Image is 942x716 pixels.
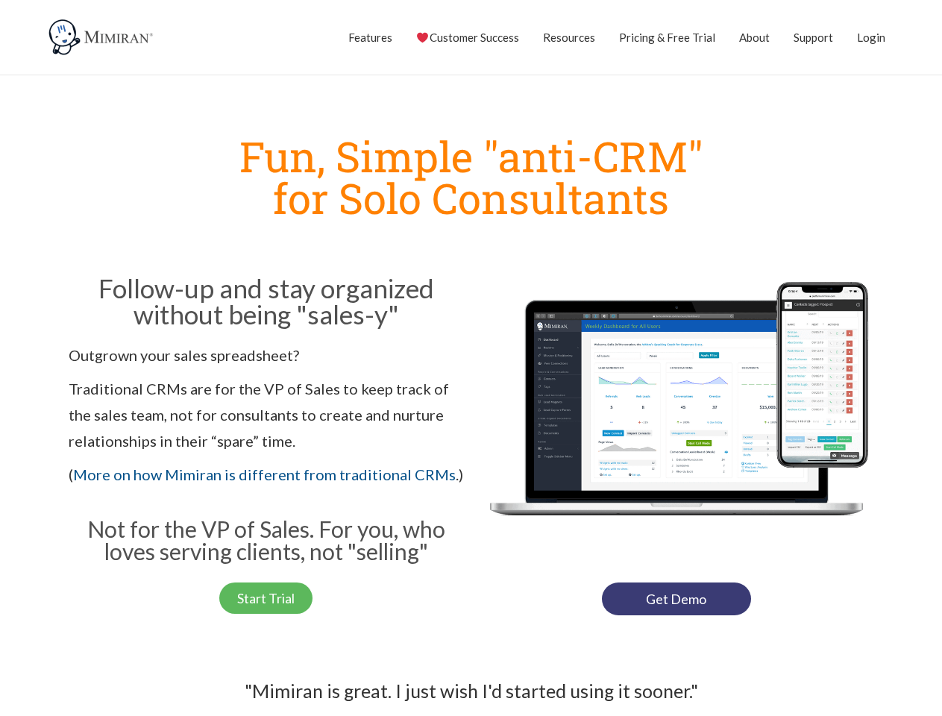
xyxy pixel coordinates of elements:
h1: Fun, Simple "anti-CRM" for Solo Consultants [61,135,882,219]
a: Customer Success [416,19,518,56]
a: Support [794,19,833,56]
a: Get Demo [602,582,751,615]
a: Features [348,19,392,56]
p: Outgrown your sales spreadsheet? [69,342,464,368]
h3: Not for the VP of Sales. For you, who loves serving clients, not "selling" [69,518,464,562]
a: Start Trial [219,582,313,614]
span: Start Trial [237,591,295,605]
img: ❤️ [417,32,428,43]
a: Pricing & Free Trial [619,19,715,56]
p: Traditional CRMs are for the VP of Sales to keep track of the sales team, not for consultants to ... [69,376,464,454]
a: About [739,19,770,56]
a: Login [857,19,885,56]
h2: Follow-up and stay organized without being "sales-y" [69,275,464,327]
img: Mimiran CRM for solo consultants dashboard mobile [479,271,874,568]
img: Mimiran CRM [46,19,158,56]
a: More on how Mimiran is different from traditional CRMs [73,465,456,483]
span: ( .) [69,465,463,483]
div: "Mimiran is great. I just wish I'd started using it sooner." [46,675,897,708]
a: Resources [543,19,595,56]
